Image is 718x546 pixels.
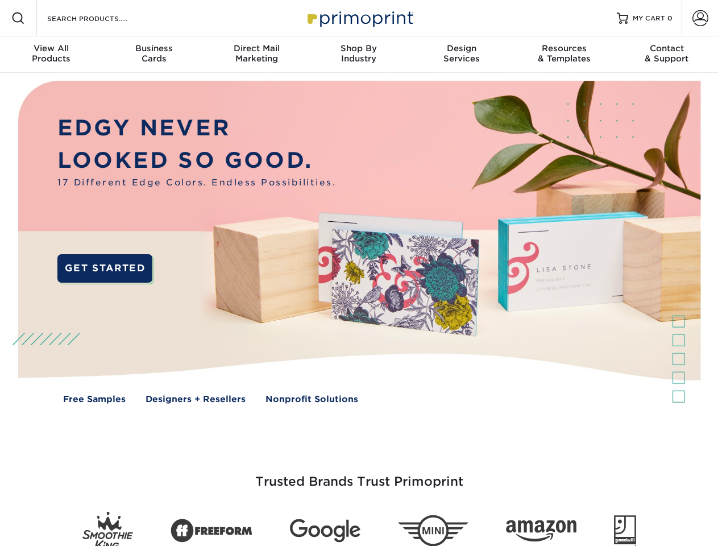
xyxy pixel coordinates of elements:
span: Design [410,43,513,53]
span: Contact [616,43,718,53]
a: Direct MailMarketing [205,36,308,73]
a: Resources& Templates [513,36,615,73]
input: SEARCH PRODUCTS..... [46,11,157,25]
p: LOOKED SO GOOD. [57,144,336,177]
div: Cards [102,43,205,64]
span: Shop By [308,43,410,53]
div: Services [410,43,513,64]
a: Free Samples [63,393,126,406]
img: Primoprint [302,6,416,30]
img: Google [290,519,360,543]
span: 17 Different Edge Colors. Endless Possibilities. [57,176,336,189]
div: & Templates [513,43,615,64]
p: EDGY NEVER [57,112,336,144]
a: BusinessCards [102,36,205,73]
span: Direct Mail [205,43,308,53]
span: 0 [667,14,673,22]
span: Resources [513,43,615,53]
a: Nonprofit Solutions [265,393,358,406]
a: DesignServices [410,36,513,73]
span: Business [102,43,205,53]
a: Designers + Resellers [146,393,246,406]
a: Contact& Support [616,36,718,73]
div: & Support [616,43,718,64]
a: Shop ByIndustry [308,36,410,73]
div: Industry [308,43,410,64]
a: GET STARTED [57,254,152,283]
img: Goodwill [614,515,636,546]
span: MY CART [633,14,665,23]
div: Marketing [205,43,308,64]
img: Amazon [506,520,576,542]
h3: Trusted Brands Trust Primoprint [27,447,692,503]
